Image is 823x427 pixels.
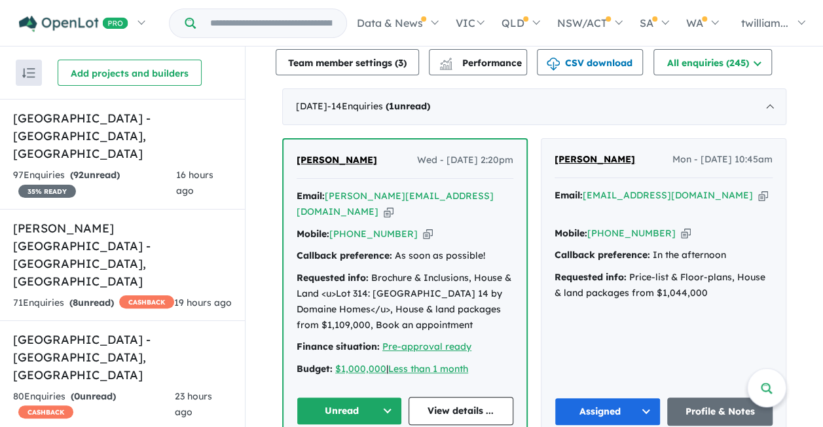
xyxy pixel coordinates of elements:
strong: Budget: [297,363,333,375]
div: 71 Enquir ies [13,295,174,311]
a: View details ... [409,397,514,425]
div: [DATE] [282,88,786,125]
span: Performance [441,57,522,69]
a: Pre-approval ready [382,341,471,352]
strong: ( unread) [71,390,116,402]
span: CASHBACK [18,405,73,418]
span: Wed - [DATE] 2:20pm [417,153,513,168]
span: 8 [73,297,78,308]
span: 19 hours ago [174,297,232,308]
div: 80 Enquir ies [13,389,175,420]
span: twilliam... [741,16,788,29]
a: [PERSON_NAME] [555,152,635,168]
button: All enquiries (245) [653,49,772,75]
strong: ( unread) [386,100,430,112]
a: [EMAIL_ADDRESS][DOMAIN_NAME] [583,189,753,201]
h5: [GEOGRAPHIC_DATA] - [GEOGRAPHIC_DATA] , [GEOGRAPHIC_DATA] [13,331,232,384]
strong: Finance situation: [297,341,380,352]
span: 0 [74,390,80,402]
button: Copy [384,205,393,219]
span: 92 [73,169,84,181]
span: CASHBACK [119,295,174,308]
a: [PERSON_NAME][EMAIL_ADDRESS][DOMAIN_NAME] [297,190,494,217]
button: Performance [429,49,527,75]
span: - 14 Enquir ies [327,100,430,112]
button: Add projects and builders [58,60,202,86]
img: sort.svg [22,68,35,78]
span: 3 [398,57,403,69]
div: In the afternoon [555,248,773,263]
span: [PERSON_NAME] [555,153,635,165]
span: [PERSON_NAME] [297,154,377,166]
button: Assigned [555,398,661,426]
strong: ( unread) [70,169,120,181]
strong: Requested info: [555,271,627,283]
strong: Email: [297,190,325,202]
strong: Callback preference: [297,250,392,261]
button: Team member settings (3) [276,49,419,75]
strong: Mobile: [297,228,329,240]
span: Mon - [DATE] 10:45am [672,152,773,168]
h5: [PERSON_NAME][GEOGRAPHIC_DATA] - [GEOGRAPHIC_DATA] , [GEOGRAPHIC_DATA] [13,219,232,290]
button: CSV download [537,49,643,75]
strong: Callback preference: [555,249,650,261]
span: 23 hours ago [175,390,212,418]
a: Profile & Notes [667,398,773,426]
img: bar-chart.svg [439,62,452,70]
span: 35 % READY [18,185,76,198]
input: Try estate name, suburb, builder or developer [198,9,344,37]
div: Brochure & Inclusions, House & Land <u>Lot 314: [GEOGRAPHIC_DATA] 14 by Domaine Homes</u>, House ... [297,270,513,333]
div: 97 Enquir ies [13,168,176,199]
button: Copy [681,227,691,240]
strong: ( unread) [69,297,114,308]
a: [PHONE_NUMBER] [329,228,418,240]
div: | [297,362,513,377]
div: As soon as possible! [297,248,513,264]
strong: Mobile: [555,227,587,239]
a: Less than 1 month [388,363,468,375]
a: [PERSON_NAME] [297,153,377,168]
button: Copy [423,227,433,241]
button: Copy [758,189,768,202]
img: download icon [547,58,560,71]
h5: [GEOGRAPHIC_DATA] - [GEOGRAPHIC_DATA] , [GEOGRAPHIC_DATA] [13,109,232,162]
strong: Email: [555,189,583,201]
img: line-chart.svg [440,58,452,65]
button: Unread [297,397,402,425]
span: 1 [389,100,394,112]
div: Price-list & Floor-plans, House & land packages from $1,044,000 [555,270,773,301]
span: 16 hours ago [176,169,213,196]
a: [PHONE_NUMBER] [587,227,676,239]
strong: Requested info: [297,272,369,284]
img: Openlot PRO Logo White [19,16,128,32]
a: $1,000,000 [335,363,386,375]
